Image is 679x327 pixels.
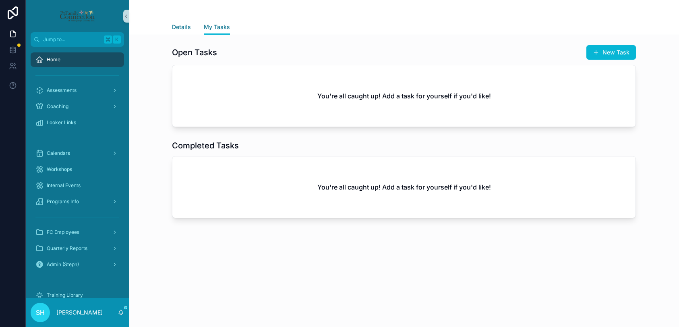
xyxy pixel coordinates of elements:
[31,288,124,302] a: Training Library
[47,103,68,110] span: Coaching
[317,182,491,192] h2: You're all caught up! Add a task for yourself if you'd like!
[47,119,76,126] span: Looker Links
[31,257,124,272] a: Admin (Steph)
[47,166,72,173] span: Workshops
[56,308,103,317] p: [PERSON_NAME]
[31,162,124,177] a: Workshops
[204,20,230,35] a: My Tasks
[31,225,124,240] a: FC Employees
[47,198,79,205] span: Programs Info
[172,140,239,151] h1: Completed Tasks
[47,87,77,94] span: Assessments
[31,146,124,160] a: Calendars
[47,150,70,156] span: Calendars
[114,36,120,43] span: K
[31,99,124,114] a: Coaching
[47,245,87,252] span: Quarterly Reports
[47,182,81,189] span: Internal Events
[204,23,230,31] span: My Tasks
[31,52,124,67] a: Home
[59,10,95,23] img: App logo
[47,261,79,268] span: Admin (Steph)
[26,47,129,298] div: scrollable content
[31,115,124,130] a: Looker Links
[47,56,60,63] span: Home
[31,241,124,256] a: Quarterly Reports
[47,292,83,298] span: Training Library
[172,47,217,58] h1: Open Tasks
[31,194,124,209] a: Programs Info
[317,91,491,101] h2: You're all caught up! Add a task for yourself if you'd like!
[31,178,124,193] a: Internal Events
[172,20,191,36] a: Details
[36,308,45,317] span: SH
[31,32,124,47] button: Jump to...K
[43,36,101,43] span: Jump to...
[586,45,636,60] button: New Task
[172,23,191,31] span: Details
[31,83,124,98] a: Assessments
[47,229,79,235] span: FC Employees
